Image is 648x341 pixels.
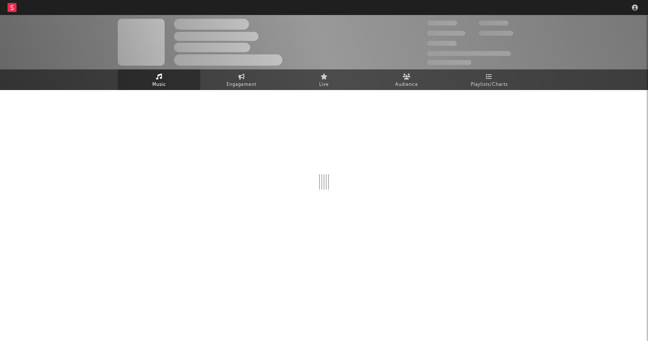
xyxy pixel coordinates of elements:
[226,80,256,89] span: Engagement
[427,51,511,56] span: 50,000,000 Monthly Listeners
[395,80,418,89] span: Audience
[283,69,365,90] a: Live
[427,31,465,36] span: 50,000,000
[471,80,508,89] span: Playlists/Charts
[319,80,329,89] span: Live
[427,21,457,26] span: 300,000
[479,21,508,26] span: 100,000
[365,69,448,90] a: Audience
[200,69,283,90] a: Engagement
[427,60,471,65] span: Jump Score: 85.0
[427,41,457,46] span: 100,000
[118,69,200,90] a: Music
[479,31,513,36] span: 1,000,000
[152,80,166,89] span: Music
[448,69,530,90] a: Playlists/Charts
